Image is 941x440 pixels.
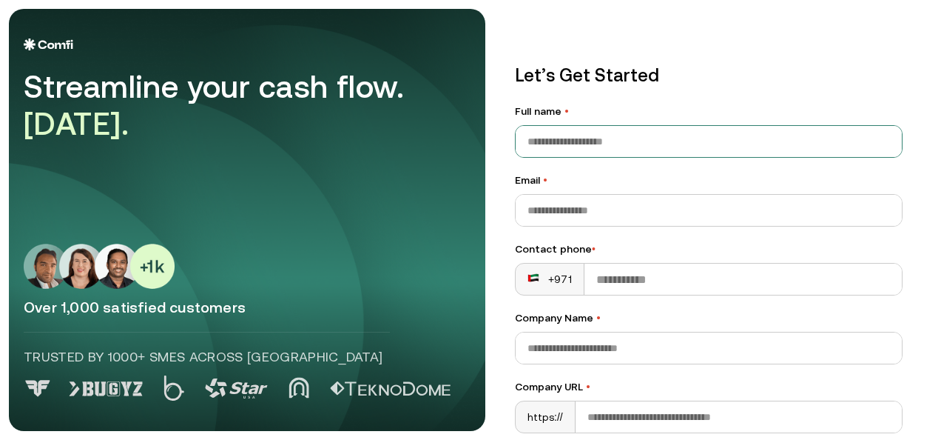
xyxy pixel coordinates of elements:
[205,379,268,399] img: Logo 3
[515,310,903,326] label: Company Name
[516,401,576,433] div: https://
[515,104,903,119] label: Full name
[289,377,309,399] img: Logo 4
[24,347,390,367] p: Trusted by 1000+ SMEs across [GEOGRAPHIC_DATA]
[24,298,470,317] p: Over 1,000 satisfied customers
[330,381,451,396] img: Logo 5
[596,312,601,324] span: •
[515,241,903,257] div: Contact phone
[527,272,572,287] div: +971
[586,381,590,393] span: •
[515,173,903,188] label: Email
[515,62,903,89] p: Let’s Get Started
[163,376,184,401] img: Logo 2
[24,39,73,50] img: Logo
[543,174,547,186] span: •
[592,243,596,255] span: •
[24,106,129,141] span: [DATE].
[564,105,569,117] span: •
[24,68,438,143] div: Streamline your cash flow.
[515,379,903,395] label: Company URL
[24,380,52,397] img: Logo 0
[69,381,143,396] img: Logo 1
